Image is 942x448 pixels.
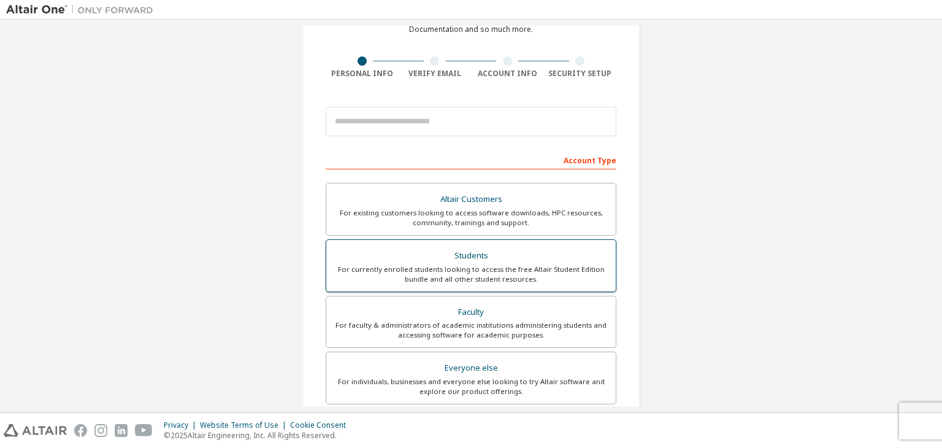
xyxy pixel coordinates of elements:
div: For faculty & administrators of academic institutions administering students and accessing softwa... [334,320,608,340]
div: Website Terms of Use [200,420,290,430]
div: Personal Info [326,69,399,79]
div: Cookie Consent [290,420,353,430]
p: © 2025 Altair Engineering, Inc. All Rights Reserved. [164,430,353,441]
img: instagram.svg [94,424,107,437]
div: Privacy [164,420,200,430]
img: linkedin.svg [115,424,128,437]
div: Account Info [471,69,544,79]
img: youtube.svg [135,424,153,437]
img: facebook.svg [74,424,87,437]
div: Students [334,247,608,265]
div: For existing customers looking to access software downloads, HPC resources, community, trainings ... [334,208,608,228]
div: Security Setup [544,69,617,79]
div: Account Type [326,150,616,169]
div: Faculty [334,304,608,321]
div: For currently enrolled students looking to access the free Altair Student Edition bundle and all ... [334,265,608,284]
img: Altair One [6,4,159,16]
div: Everyone else [334,360,608,377]
div: Altair Customers [334,191,608,208]
div: Verify Email [399,69,472,79]
img: altair_logo.svg [4,424,67,437]
div: For individuals, businesses and everyone else looking to try Altair software and explore our prod... [334,377,608,396]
